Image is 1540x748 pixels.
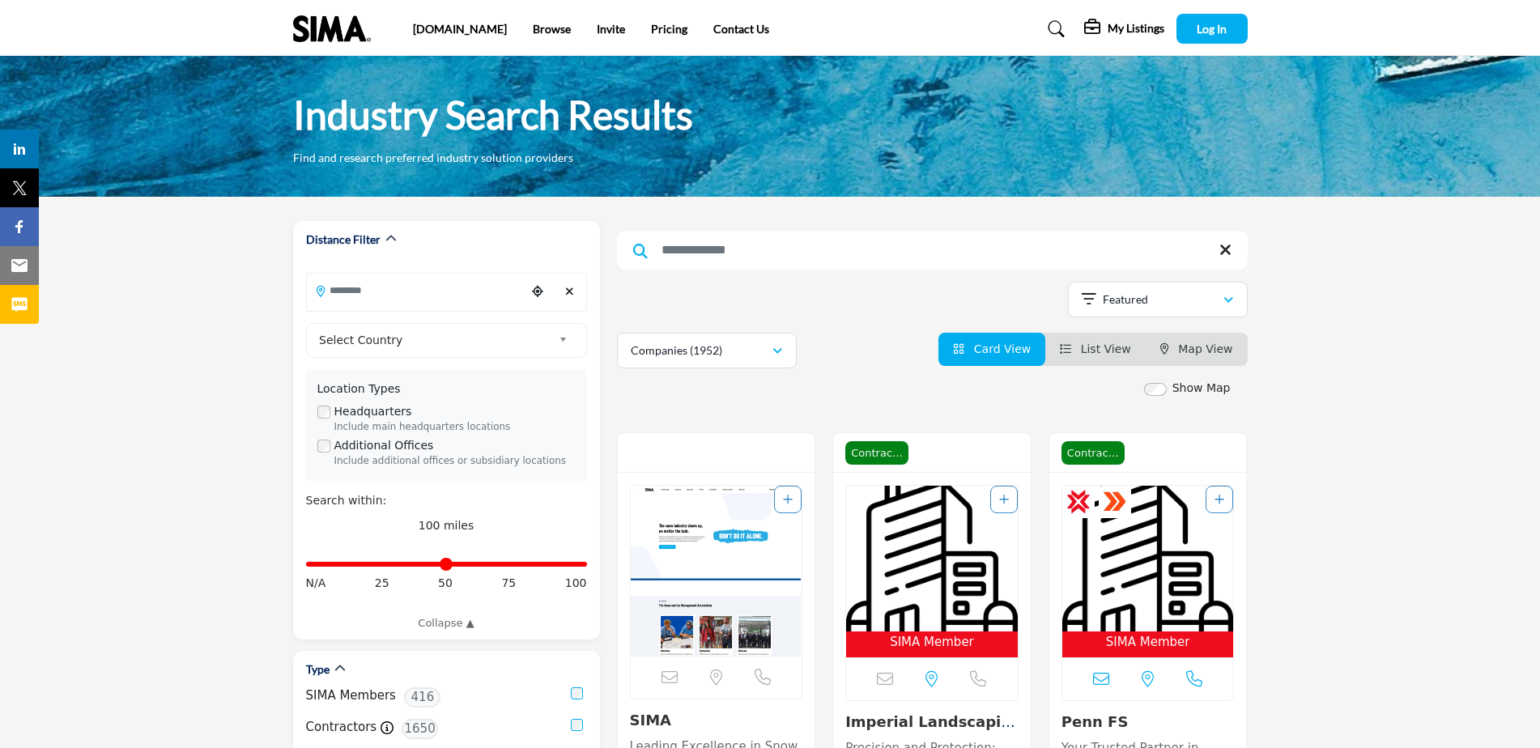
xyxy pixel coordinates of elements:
div: Search within: [306,492,587,509]
span: 1650 [402,719,438,739]
h5: My Listings [1108,21,1164,36]
a: Open Listing in new tab [631,486,802,656]
li: List View [1045,333,1146,366]
a: Open Listing in new tab [846,486,1018,658]
img: Site Logo [293,15,379,42]
span: 416 [404,687,440,708]
div: Include additional offices or subsidiary locations [334,454,576,469]
span: 75 [501,575,516,592]
img: CSP Certified Badge Icon [1066,490,1091,514]
input: Search Keyword [617,231,1248,270]
span: Contractor [845,441,908,465]
span: List View [1081,342,1131,355]
input: Contractors checkbox [571,719,583,731]
p: Companies (1952) [631,342,722,359]
button: Log In [1176,14,1248,44]
span: 100 miles [419,519,474,532]
button: Featured [1068,282,1248,317]
h3: SIMA [630,712,803,729]
input: Search Location [307,274,525,306]
span: Select Country [319,330,552,350]
a: Collapse ▲ [306,615,587,631]
span: 50 [438,575,453,592]
div: Choose your current location [525,274,550,309]
a: Add To List [999,493,1009,506]
img: Imperial Landscaping [846,486,1018,631]
a: View Card [953,342,1031,355]
label: SIMA Members [306,686,396,705]
span: 25 [375,575,389,592]
label: Additional Offices [334,437,434,454]
a: View List [1060,342,1131,355]
a: Map View [1160,342,1233,355]
label: Headquarters [334,403,412,420]
li: Map View [1146,333,1248,366]
a: [DOMAIN_NAME] [413,22,507,36]
label: Show Map [1172,380,1231,397]
div: Location Types [317,380,576,397]
div: My Listings [1084,19,1164,39]
span: N/A [306,575,326,592]
span: 100 [565,575,587,592]
img: SIMA [631,486,802,656]
h3: Penn FS [1061,713,1235,731]
div: Include main headquarters locations [334,420,576,435]
div: Clear search location [558,274,582,309]
span: SIMA Member [1106,633,1190,652]
span: Log In [1197,22,1227,36]
input: SIMA Members checkbox [571,687,583,699]
a: Imperial Landscaping... [845,713,1015,748]
a: Invite [597,22,625,36]
h3: Imperial Landscaping [845,713,1019,731]
img: ASM Certified Badge Icon [1103,490,1127,514]
h2: Distance Filter [306,232,381,248]
h1: Industry Search Results [293,90,693,140]
a: Pricing [651,22,687,36]
label: Contractors [306,718,377,737]
a: SIMA [630,712,672,729]
a: Search [1032,16,1075,42]
a: Add To List [783,493,793,506]
span: Map View [1178,342,1232,355]
p: Featured [1103,291,1148,308]
span: Contractor [1061,441,1125,465]
a: Add To List [1215,493,1224,506]
img: Penn FS [1062,486,1234,631]
button: Companies (1952) [617,333,797,368]
span: Card View [974,342,1031,355]
span: SIMA Member [890,633,974,652]
li: Card View [938,333,1045,366]
a: Open Listing in new tab [1062,486,1234,658]
h2: Type [306,661,330,678]
a: Browse [533,22,571,36]
a: Penn FS [1061,713,1129,730]
a: Contact Us [713,22,769,36]
p: Find and research preferred industry solution providers [293,150,573,166]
